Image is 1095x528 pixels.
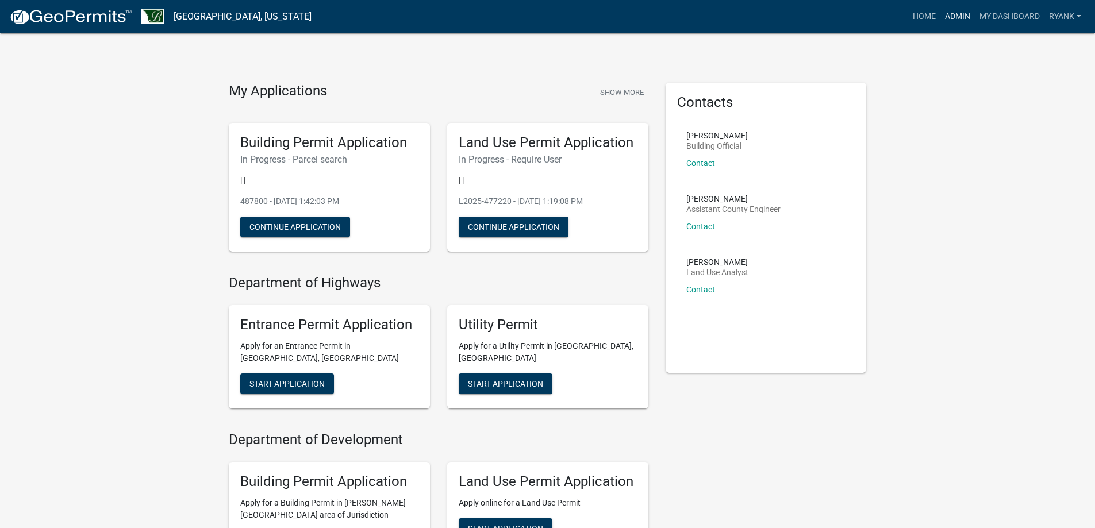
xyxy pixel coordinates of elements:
img: Benton County, Minnesota [141,9,164,24]
p: L2025-477220 - [DATE] 1:19:08 PM [459,195,637,207]
span: Start Application [468,379,543,388]
p: [PERSON_NAME] [686,195,781,203]
a: RyanK [1044,6,1086,28]
p: | | [240,174,418,186]
a: Home [908,6,940,28]
h5: Utility Permit [459,317,637,333]
h5: Entrance Permit Application [240,317,418,333]
p: Assistant County Engineer [686,205,781,213]
p: [PERSON_NAME] [686,258,748,266]
h5: Building Permit Application [240,473,418,490]
h6: In Progress - Require User [459,154,637,165]
a: Admin [940,6,975,28]
button: Start Application [240,373,334,394]
p: | | [459,174,637,186]
button: Continue Application [459,217,568,237]
p: Apply for a Building Permit in [PERSON_NAME][GEOGRAPHIC_DATA] area of Jurisdiction [240,497,418,521]
h6: In Progress - Parcel search [240,154,418,165]
h5: Land Use Permit Application [459,473,637,490]
a: Contact [686,285,715,294]
a: My Dashboard [975,6,1044,28]
h4: My Applications [229,83,327,100]
p: Apply for an Entrance Permit in [GEOGRAPHIC_DATA], [GEOGRAPHIC_DATA] [240,340,418,364]
button: Show More [595,83,648,102]
h4: Department of Highways [229,275,648,291]
p: [PERSON_NAME] [686,132,748,140]
h5: Land Use Permit Application [459,134,637,151]
h5: Contacts [677,94,855,111]
a: [GEOGRAPHIC_DATA], [US_STATE] [174,7,312,26]
h4: Department of Development [229,431,648,448]
p: Building Official [686,142,748,150]
p: Land Use Analyst [686,268,748,276]
a: Contact [686,222,715,231]
p: Apply online for a Land Use Permit [459,497,637,509]
button: Start Application [459,373,552,394]
a: Contact [686,159,715,168]
p: 487800 - [DATE] 1:42:03 PM [240,195,418,207]
h5: Building Permit Application [240,134,418,151]
button: Continue Application [240,217,350,237]
span: Start Application [249,379,325,388]
p: Apply for a Utility Permit in [GEOGRAPHIC_DATA], [GEOGRAPHIC_DATA] [459,340,637,364]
